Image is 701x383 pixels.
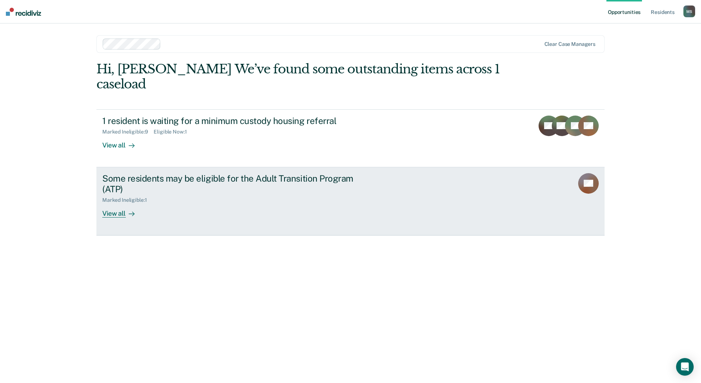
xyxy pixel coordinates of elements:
div: 1 resident is waiting for a minimum custody housing referral [102,116,360,126]
img: Recidiviz [6,8,41,16]
div: Open Intercom Messenger [676,358,694,376]
div: View all [102,203,143,218]
div: Clear case managers [544,41,595,47]
button: MS [683,6,695,17]
div: Marked Ineligible : 1 [102,197,153,203]
div: Some residents may be eligible for the Adult Transition Program (ATP) [102,173,360,194]
div: View all [102,135,143,149]
div: Eligible Now : 1 [154,129,192,135]
div: M S [683,6,695,17]
a: 1 resident is waiting for a minimum custody housing referralMarked Ineligible:9Eligible Now:1View... [96,109,605,167]
a: Some residents may be eligible for the Adult Transition Program (ATP)Marked Ineligible:1View all [96,167,605,236]
div: Marked Ineligible : 9 [102,129,154,135]
div: Hi, [PERSON_NAME] We’ve found some outstanding items across 1 caseload [96,62,503,92]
